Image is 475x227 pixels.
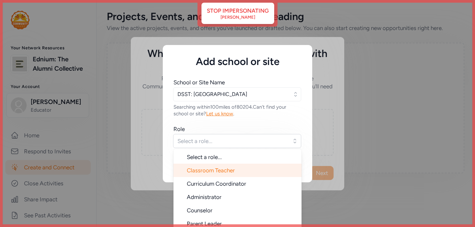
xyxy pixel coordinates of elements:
[187,180,246,187] span: Curriculum Coordinator
[187,153,296,161] span: Select a role...
[173,104,302,117] div: Searching within 100 miles of 80204 . Can't find your school or site? .
[187,207,212,214] span: Counselor
[187,167,235,174] span: Classroom Teacher
[177,137,288,145] span: Select a role...
[173,125,185,133] div: Role
[173,87,301,101] input: Enter school name...
[187,220,222,227] span: Parent Leader
[173,134,301,148] button: Select a role...
[206,111,233,117] span: Let us know
[173,56,302,68] h5: Add school or site
[173,78,225,86] div: School or Site Name
[187,194,221,200] span: Administrator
